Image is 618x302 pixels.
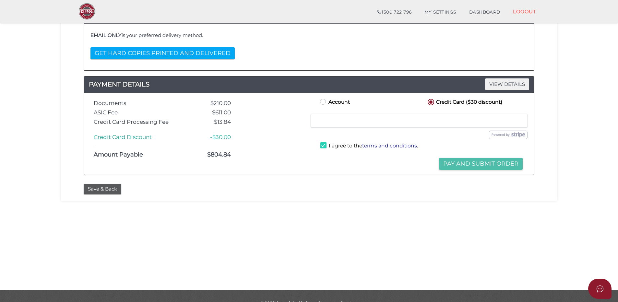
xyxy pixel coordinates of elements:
label: I agree to the . [320,142,418,150]
div: Credit Card Discount [89,134,184,140]
div: Amount Payable [89,152,184,158]
button: Pay and Submit Order [439,158,523,170]
a: terms and conditions [362,143,417,149]
div: $13.84 [184,119,236,125]
label: Account [319,98,350,106]
h4: PAYMENT DETAILS [84,79,534,89]
button: GET HARD COPIES PRINTED AND DELIVERED [90,47,235,59]
a: PAYMENT DETAILSVIEW DETAILS [84,79,534,89]
img: stripe.png [489,131,528,139]
div: Credit Card Processing Fee [89,119,184,125]
h4: is your preferred delivery method. [90,33,528,38]
a: DASHBOARD [463,6,507,19]
div: ASIC Fee [89,110,184,116]
b: EMAIL ONLY [90,32,122,38]
button: Save & Back [84,184,121,194]
div: Documents [89,100,184,106]
div: -$30.00 [184,134,236,140]
div: $804.84 [184,152,236,158]
label: Credit Card ($30 discount) [426,98,502,106]
span: VIEW DETAILS [485,78,529,90]
a: LOGOUT [506,5,542,18]
a: MY SETTINGS [418,6,463,19]
div: $611.00 [184,110,236,116]
iframe: Secure card payment input frame [315,118,523,123]
a: 1300 722 796 [371,6,418,19]
button: Open asap [588,279,612,299]
div: $210.00 [184,100,236,106]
